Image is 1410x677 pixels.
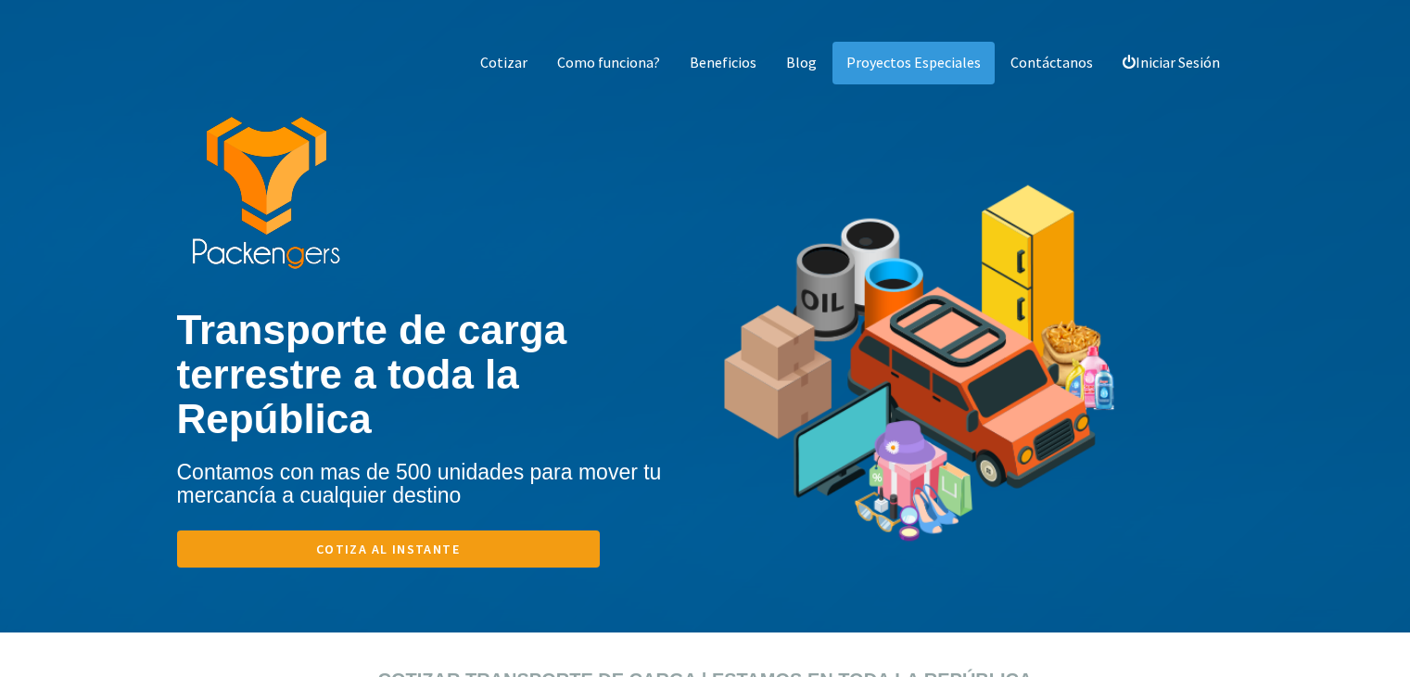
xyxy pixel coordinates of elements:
[177,530,600,568] a: Cotiza al instante
[191,117,341,271] img: packengers
[832,42,995,84] a: Proyectos Especiales
[543,42,674,84] a: Como funciona?
[177,307,567,442] b: Transporte de carga terrestre a toda la República
[997,42,1107,84] a: Contáctanos
[466,42,541,84] a: Cotizar
[772,42,831,84] a: Blog
[676,42,770,84] a: Beneficios
[177,461,705,508] h4: Contamos con mas de 500 unidades para mover tu mercancía a cualquier destino
[14,632,1396,651] div: click para cotizar
[1109,42,1234,84] a: Iniciar Sesión
[719,121,1120,633] img: tipos de mercancia de transporte de carga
